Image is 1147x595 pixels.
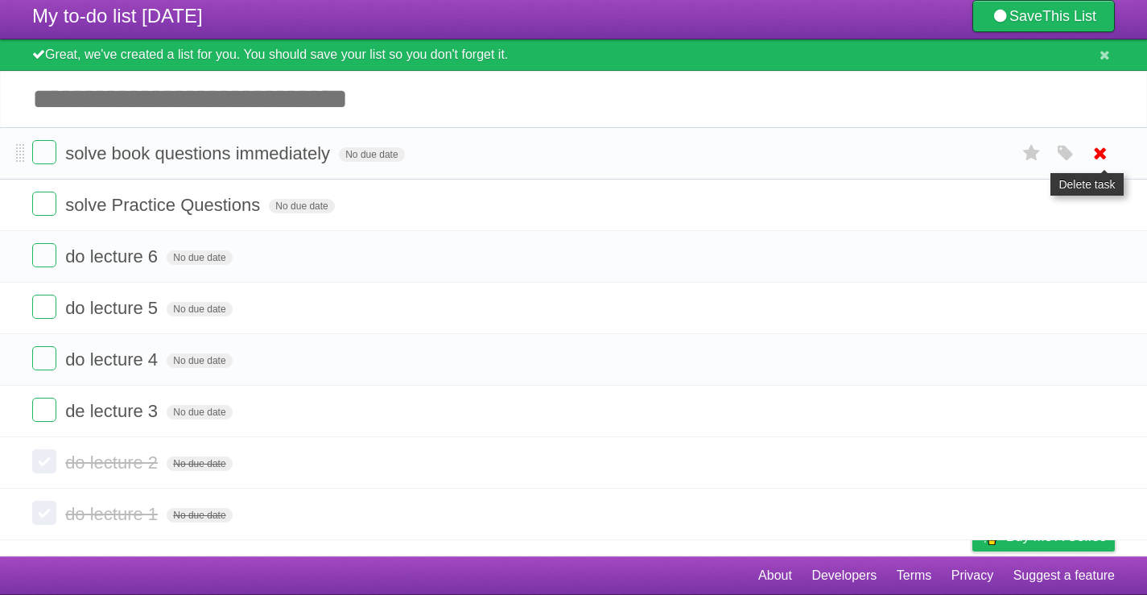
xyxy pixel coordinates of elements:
[65,298,162,318] span: do lecture 5
[65,401,162,421] span: de lecture 3
[339,147,404,162] span: No due date
[65,504,162,524] span: do lecture 1
[32,192,56,216] label: Done
[167,457,232,471] span: No due date
[1042,8,1096,24] b: This List
[65,452,162,473] span: do lecture 2
[65,349,162,370] span: do lecture 4
[32,449,56,473] label: Done
[167,405,232,419] span: No due date
[167,508,232,523] span: No due date
[167,353,232,368] span: No due date
[32,501,56,525] label: Done
[32,5,203,27] span: My to-do list [DATE]
[269,199,334,213] span: No due date
[65,195,264,215] span: solve Practice Questions
[758,560,792,591] a: About
[32,140,56,164] label: Done
[897,560,932,591] a: Terms
[167,302,232,316] span: No due date
[32,243,56,267] label: Done
[167,250,232,265] span: No due date
[1013,560,1115,591] a: Suggest a feature
[32,295,56,319] label: Done
[32,346,56,370] label: Done
[65,143,334,163] span: solve book questions immediately
[32,398,56,422] label: Done
[951,560,993,591] a: Privacy
[1017,140,1047,167] label: Star task
[1006,523,1107,551] span: Buy me a coffee
[65,246,162,267] span: do lecture 6
[811,560,877,591] a: Developers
